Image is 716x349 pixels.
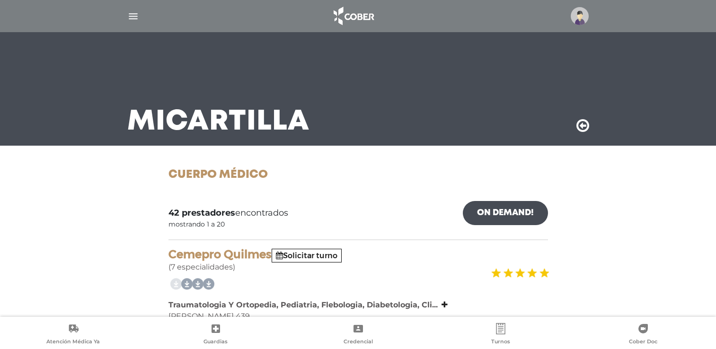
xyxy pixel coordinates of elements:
[168,208,235,218] b: 42 prestadores
[203,338,228,347] span: Guardias
[287,323,429,347] a: Credencial
[491,338,510,347] span: Turnos
[490,262,549,284] img: estrellas_badge.png
[168,300,438,309] b: Traumatologia Y Ortopedia, Pediatria, Flebologia, Diabetologia, Cli...
[429,323,572,347] a: Turnos
[127,10,139,22] img: Cober_menu-lines-white.svg
[328,5,378,27] img: logo_cober_home-white.png
[463,201,548,225] a: On Demand!
[168,248,548,273] div: (7 especialidades)
[46,338,100,347] span: Atención Médica Ya
[2,323,144,347] a: Atención Médica Ya
[168,207,288,219] span: encontrados
[168,248,548,262] h4: Cemepro Quilmes
[572,323,714,347] a: Cober Doc
[276,251,337,260] a: Solicitar turno
[344,338,373,347] span: Credencial
[168,311,548,322] div: [PERSON_NAME] 439
[127,110,309,134] h3: Mi Cartilla
[571,7,589,25] img: profile-placeholder.svg
[629,338,657,347] span: Cober Doc
[168,168,548,182] h1: Cuerpo Médico
[168,219,225,229] div: mostrando 1 a 20
[144,323,287,347] a: Guardias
